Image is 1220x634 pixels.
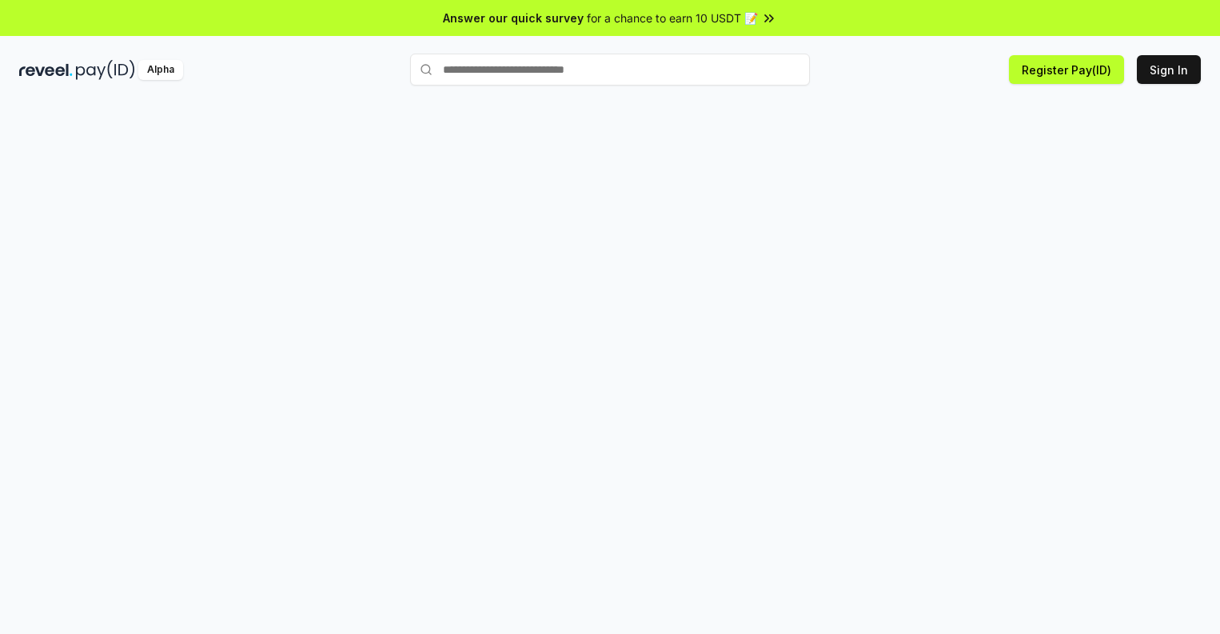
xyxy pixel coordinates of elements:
[76,60,135,80] img: pay_id
[138,60,183,80] div: Alpha
[443,10,584,26] span: Answer our quick survey
[1137,55,1201,84] button: Sign In
[1009,55,1124,84] button: Register Pay(ID)
[587,10,758,26] span: for a chance to earn 10 USDT 📝
[19,60,73,80] img: reveel_dark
